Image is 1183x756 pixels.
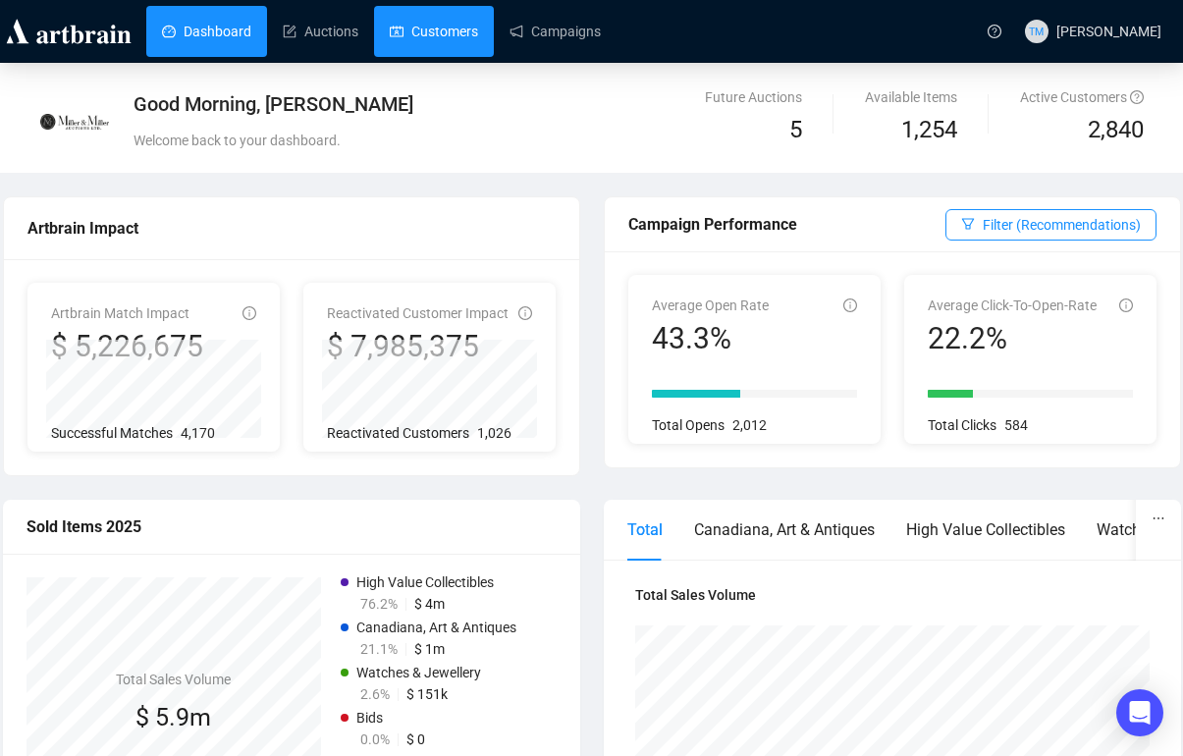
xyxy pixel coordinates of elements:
[928,417,996,433] span: Total Clicks
[406,686,448,702] span: $ 151k
[356,665,481,680] span: Watches & Jewellery
[360,596,398,612] span: 76.2%
[1004,417,1028,433] span: 584
[327,328,509,365] div: $ 7,985,375
[694,517,875,542] div: Canadiana, Art & Antiques
[732,417,767,433] span: 2,012
[961,217,975,231] span: filter
[242,306,256,320] span: info-circle
[901,112,957,149] span: 1,254
[51,425,173,441] span: Successful Matches
[3,16,134,47] img: logo
[27,514,557,539] div: Sold Items 2025
[327,305,509,321] span: Reactivated Customer Impact
[356,574,494,590] span: High Value Collectibles
[652,417,725,433] span: Total Opens
[51,305,189,321] span: Artbrain Match Impact
[27,216,556,241] div: Artbrain Impact
[627,517,663,542] div: Total
[983,214,1141,236] span: Filter (Recommendations)
[1152,512,1165,525] span: ellipsis
[1056,24,1161,39] span: [PERSON_NAME]
[843,298,857,312] span: info-circle
[652,297,769,313] span: Average Open Rate
[1130,90,1144,104] span: question-circle
[40,87,109,156] img: 603244e16ef0a70016a8c997.jpg
[360,686,390,702] span: 2.6%
[1119,298,1133,312] span: info-circle
[477,425,511,441] span: 1,026
[51,328,203,365] div: $ 5,226,675
[181,425,215,441] span: 4,170
[789,116,802,143] span: 5
[414,596,445,612] span: $ 4m
[628,212,945,237] div: Campaign Performance
[135,703,211,731] span: $ 5.9m
[134,130,753,151] div: Welcome back to your dashboard.
[652,320,769,357] div: 43.3%
[134,90,753,118] div: Good Morning, [PERSON_NAME]
[865,86,957,108] div: Available Items
[928,297,1097,313] span: Average Click-To-Open-Rate
[360,641,398,657] span: 21.1%
[162,6,251,57] a: Dashboard
[390,6,478,57] a: Customers
[360,731,390,747] span: 0.0%
[518,306,532,320] span: info-circle
[928,320,1097,357] div: 22.2%
[1029,23,1044,39] span: TM
[116,669,231,690] h4: Total Sales Volume
[1116,689,1163,736] div: Open Intercom Messenger
[635,584,1150,606] h4: Total Sales Volume
[705,86,802,108] div: Future Auctions
[945,209,1156,241] button: Filter (Recommendations)
[356,710,383,726] span: Bids
[283,6,358,57] a: Auctions
[1136,500,1181,537] button: ellipsis
[906,517,1065,542] div: High Value Collectibles
[1020,89,1144,105] span: Active Customers
[356,620,516,635] span: Canadiana, Art & Antiques
[406,731,425,747] span: $ 0
[988,25,1001,38] span: question-circle
[1088,112,1144,149] span: 2,840
[510,6,601,57] a: Campaigns
[414,641,445,657] span: $ 1m
[327,425,469,441] span: Reactivated Customers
